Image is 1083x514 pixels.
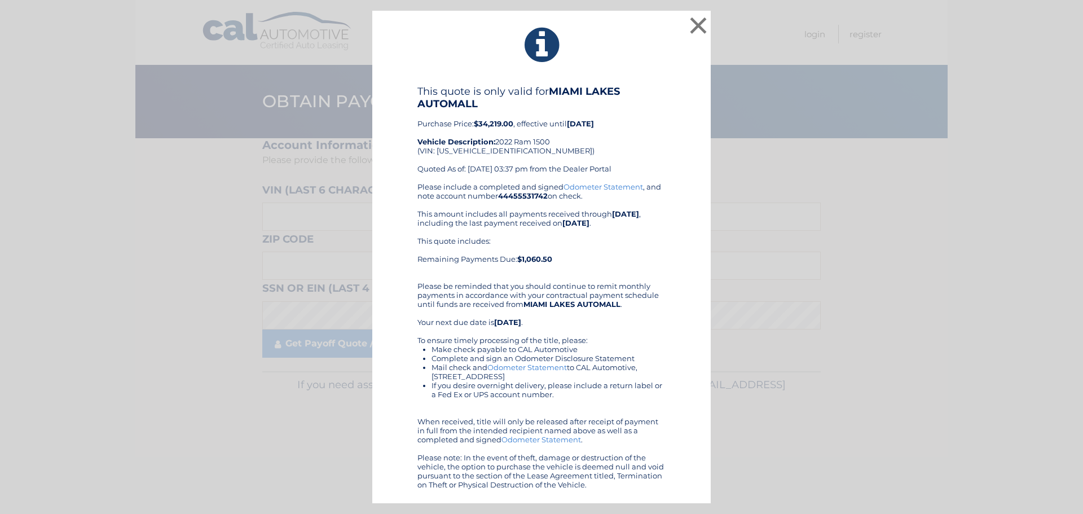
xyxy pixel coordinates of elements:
[563,182,643,191] a: Odometer Statement
[432,363,666,381] li: Mail check and to CAL Automotive, [STREET_ADDRESS]
[432,381,666,399] li: If you desire overnight delivery, please include a return label or a Fed Ex or UPS account number.
[494,318,521,327] b: [DATE]
[498,191,548,200] b: 44455531742
[523,300,620,309] b: MIAMI LAKES AUTOMALL
[417,85,666,110] h4: This quote is only valid for
[474,119,513,128] b: $34,219.00
[417,137,495,146] strong: Vehicle Description:
[432,345,666,354] li: Make check payable to CAL Automotive
[567,119,594,128] b: [DATE]
[417,85,666,182] div: Purchase Price: , effective until 2022 Ram 1500 (VIN: [US_VEHICLE_IDENTIFICATION_NUMBER]) Quoted ...
[517,254,552,263] b: $1,060.50
[687,14,710,37] button: ×
[417,85,620,110] b: MIAMI LAKES AUTOMALL
[417,182,666,489] div: Please include a completed and signed , and note account number on check. This amount includes al...
[612,209,639,218] b: [DATE]
[487,363,567,372] a: Odometer Statement
[562,218,589,227] b: [DATE]
[432,354,666,363] li: Complete and sign an Odometer Disclosure Statement
[417,236,666,273] div: This quote includes: Remaining Payments Due:
[501,435,581,444] a: Odometer Statement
